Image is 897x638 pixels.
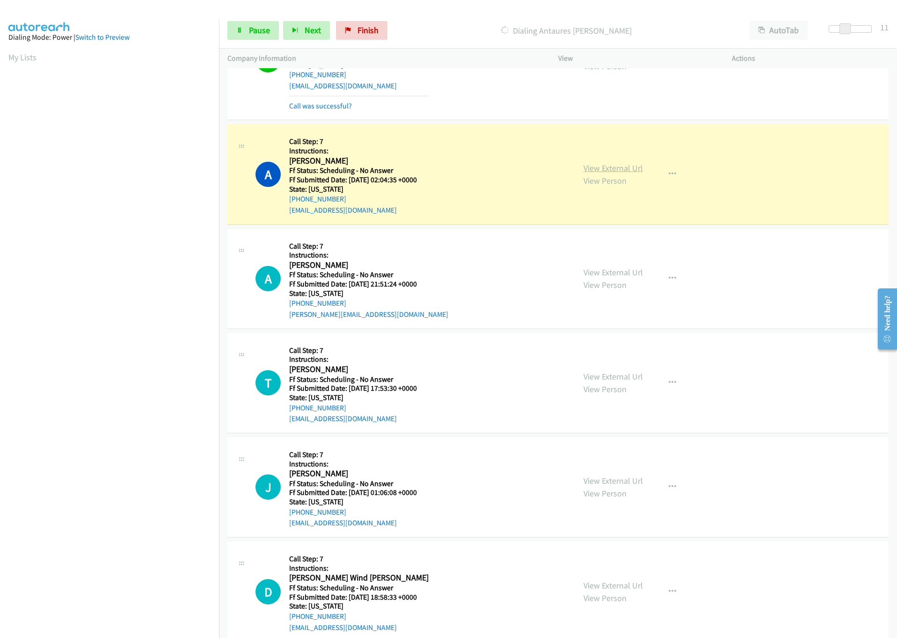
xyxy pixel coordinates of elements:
h1: A [255,162,281,187]
h5: Ff Status: Scheduling - No Answer [289,583,429,593]
h5: Instructions: [289,459,429,469]
h1: A [255,266,281,291]
a: [EMAIL_ADDRESS][DOMAIN_NAME] [289,414,397,423]
a: View Person [583,593,627,603]
a: [EMAIL_ADDRESS][DOMAIN_NAME] [289,518,397,527]
a: [PHONE_NUMBER] [289,508,346,516]
h5: State: [US_STATE] [289,602,429,611]
a: [PHONE_NUMBER] [289,403,346,412]
h5: State: [US_STATE] [289,185,429,194]
h2: [PERSON_NAME] Wind [PERSON_NAME] [289,573,429,583]
a: View External Url [583,371,643,382]
h5: Ff Status: Scheduling - No Answer [289,479,429,488]
h2: [PERSON_NAME] [289,260,429,271]
a: [EMAIL_ADDRESS][DOMAIN_NAME] [289,206,397,215]
a: [PHONE_NUMBER] [289,612,346,621]
h2: [PERSON_NAME] [289,364,429,375]
a: [PERSON_NAME][EMAIL_ADDRESS][DOMAIN_NAME] [289,310,448,319]
h5: State: [US_STATE] [289,497,429,507]
h5: Ff Submitted Date: [DATE] 01:06:08 +0000 [289,488,429,497]
p: View [558,53,715,64]
h5: Ff Submitted Date: [DATE] 18:58:33 +0000 [289,593,429,602]
p: Company Information [227,53,541,64]
h5: Ff Status: Scheduling - No Answer [289,270,448,280]
p: Actions [732,53,889,64]
h5: Ff Submitted Date: [DATE] 17:53:30 +0000 [289,384,429,393]
h5: Call Step: 7 [289,137,429,146]
button: AutoTab [750,21,808,40]
iframe: Resource Center [870,282,897,356]
h5: Call Step: 7 [289,450,429,459]
a: View External Url [583,267,643,278]
a: View External Url [583,475,643,486]
a: Switch to Preview [75,33,130,42]
a: [PHONE_NUMBER] [289,194,346,203]
iframe: Dialpad [8,72,219,516]
div: Dialing Mode: Power | [8,32,211,43]
h5: State: [US_STATE] [289,289,448,298]
a: View Person [583,280,627,290]
h5: Instructions: [289,564,429,573]
a: Pause [227,21,279,40]
h5: Instructions: [289,251,448,260]
h5: Instructions: [289,146,429,156]
span: Pause [249,25,270,36]
a: [PHONE_NUMBER] [289,299,346,308]
h1: J [255,474,281,500]
a: My Lists [8,52,36,63]
div: 11 [880,21,889,34]
h5: Ff Submitted Date: [DATE] 21:51:24 +0000 [289,280,448,289]
button: Next [283,21,330,40]
a: View External Url [583,580,643,591]
div: The call is yet to be attempted [255,474,281,500]
h5: State: [US_STATE] [289,393,429,402]
h5: Ff Status: Scheduling - No Answer [289,375,429,384]
span: Finish [357,25,379,36]
h5: Instructions: [289,355,429,364]
a: View Person [583,175,627,186]
h2: [PERSON_NAME] [289,156,429,166]
div: The call is yet to be attempted [255,370,281,395]
h5: Call Step: 7 [289,242,448,251]
a: View External Url [583,163,643,173]
h5: Call Step: 7 [289,346,429,355]
a: Call was successful? [289,101,352,110]
a: [EMAIL_ADDRESS][DOMAIN_NAME] [289,81,397,90]
h2: [PERSON_NAME] [289,468,429,479]
span: Next [305,25,321,36]
a: View Person [583,384,627,394]
h5: Call Step: 7 [289,554,429,564]
p: Dialing Antaures [PERSON_NAME] [400,24,733,37]
a: Finish [336,21,387,40]
div: The call is yet to be attempted [255,579,281,604]
a: View Person [583,488,627,499]
a: [PHONE_NUMBER] [289,70,346,79]
h1: D [255,579,281,604]
a: [EMAIL_ADDRESS][DOMAIN_NAME] [289,623,397,632]
h5: Ff Status: Scheduling - No Answer [289,166,429,175]
h5: Ff Submitted Date: [DATE] 02:04:35 +0000 [289,175,429,185]
h1: T [255,370,281,395]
